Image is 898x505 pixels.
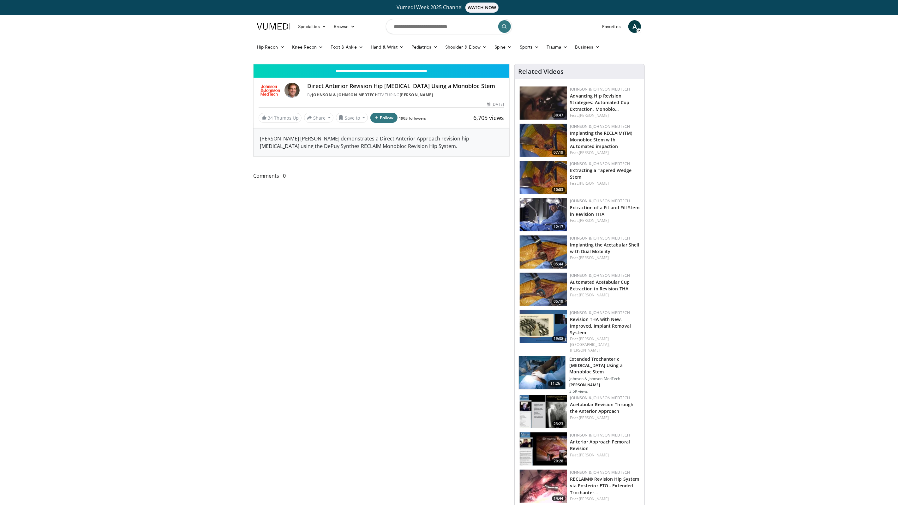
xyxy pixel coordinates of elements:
[548,380,563,387] span: 11:26
[516,41,543,53] a: Sports
[628,20,641,33] a: A
[336,113,368,123] button: Save to
[288,41,327,53] a: Knee Recon
[520,235,567,269] img: 9c1ab193-c641-4637-bd4d-10334871fca9.150x105_q85_crop-smart_upscale.jpg
[570,93,630,112] a: Advancing Hip Revision Strategies: Automated Cup Extraction, Monoblo…
[253,172,510,180] span: Comments 0
[552,187,566,193] span: 10:03
[258,3,640,13] a: Vumedi Week 2025 ChannelWATCH NOW
[570,316,631,336] a: Revision THA with New, Improved, Implant Removal System
[579,150,609,155] a: [PERSON_NAME]
[598,20,625,33] a: Favorites
[543,41,572,53] a: Trauma
[570,150,639,156] div: Feat.
[259,83,282,98] img: Johnson & Johnson MedTech
[570,452,639,458] div: Feat.
[570,432,630,438] a: Johnson & Johnson MedTech
[520,198,567,231] img: 82aed312-2a25-4631-ae62-904ce62d2708.150x105_q85_crop-smart_upscale.jpg
[570,255,639,261] div: Feat.
[570,336,610,347] a: [PERSON_NAME][GEOGRAPHIC_DATA],
[491,41,516,53] a: Spine
[552,299,566,304] span: 05:19
[570,161,630,166] a: Johnson & Johnson MedTech
[570,470,630,475] a: Johnson & Johnson MedTech
[570,356,641,375] h3: Extended Trochanteric [MEDICAL_DATA] Using a Monobloc Stem
[294,20,330,33] a: Specialties
[386,19,512,34] input: Search topics, interventions
[570,113,639,118] div: Feat.
[570,198,630,204] a: Johnson & Johnson MedTech
[579,218,609,223] a: [PERSON_NAME]
[579,415,609,420] a: [PERSON_NAME]
[518,356,641,394] a: 11:26 Extended Trochanteric [MEDICAL_DATA] Using a Monobloc Stem Johnson & Johnson MedTech [PERSO...
[520,161,567,194] img: 0b84e8e2-d493-4aee-915d-8b4f424ca292.150x105_q85_crop-smart_upscale.jpg
[520,124,567,157] a: 07:19
[370,113,398,123] button: Follow
[552,496,566,501] span: 14:44
[520,124,567,157] img: ffc33e66-92ed-4f11-95c4-0a160745ec3c.150x105_q85_crop-smart_upscale.jpg
[518,68,564,75] h4: Related Videos
[552,421,566,427] span: 23:23
[520,198,567,231] a: 12:17
[257,23,290,30] img: VuMedi Logo
[253,41,288,53] a: Hip Recon
[487,102,504,107] div: [DATE]
[570,86,630,92] a: Johnson & Johnson MedTech
[367,41,408,53] a: Hand & Wrist
[570,205,639,217] a: Extraction of a Fit and Fill Stem in Revision THA
[579,496,609,502] a: [PERSON_NAME]
[399,116,426,121] a: 1903 followers
[254,128,509,156] div: [PERSON_NAME] [PERSON_NAME] demonstrates a Direct Anterior Approach revision hip [MEDICAL_DATA] u...
[327,41,367,53] a: Foot & Ankle
[520,310,567,343] img: 9517a7b7-3955-4e04-bf19-7ba39c1d30c4.150x105_q85_crop-smart_upscale.jpg
[570,348,600,353] a: [PERSON_NAME]
[570,376,641,381] p: Johnson & Johnson MedTech
[579,113,609,118] a: [PERSON_NAME]
[572,41,604,53] a: Business
[570,292,639,298] div: Feat.
[520,432,567,466] a: 20:28
[330,20,359,33] a: Browse
[570,218,639,223] div: Feat.
[304,113,333,123] button: Share
[570,496,639,502] div: Feat.
[570,389,588,394] p: 3.5K views
[312,92,378,98] a: Johnson & Johnson MedTech
[552,224,566,230] span: 12:17
[570,273,630,278] a: Johnson & Johnson MedTech
[520,86,567,120] img: 9f1a5b5d-2ba5-4c40-8e0c-30b4b8951080.150x105_q85_crop-smart_upscale.jpg
[570,310,630,315] a: Johnson & Johnson MedTech
[441,41,491,53] a: Shoulder & Elbow
[520,395,567,428] img: 1909dbd7-7378-4b4a-804d-6fb1b7e128d0.150x105_q85_crop-smart_upscale.jpg
[520,273,567,306] a: 05:19
[570,279,630,292] a: Automated Acetabular Cup Extraction in Revision THA
[570,336,639,353] div: Feat.
[520,86,567,120] a: 38:47
[520,235,567,269] a: 05:44
[400,92,433,98] a: [PERSON_NAME]
[570,395,630,401] a: Johnson & Johnson MedTech
[579,292,609,298] a: [PERSON_NAME]
[570,235,630,241] a: Johnson & Johnson MedTech
[552,112,566,118] span: 38:47
[520,470,567,503] a: 14:44
[570,383,641,388] p: [PERSON_NAME]
[552,336,566,342] span: 19:38
[284,83,300,98] img: Avatar
[408,41,441,53] a: Pediatrics
[570,167,632,180] a: Extracting a Tapered Wedge Stem
[268,115,273,121] span: 34
[570,130,632,149] a: Implanting the RECLAIM(TM) Monobloc Stem with Automated impaction
[474,114,504,122] span: 6,705 views
[307,83,504,90] h4: Direct Anterior Revision Hip [MEDICAL_DATA] Using a Monobloc Stem
[307,92,504,98] div: By FEATURING
[552,261,566,267] span: 05:44
[570,124,630,129] a: Johnson & Johnson MedTech
[519,356,566,389] img: 1ca38626-f2c9-4982-b00b-02fe77e27eac.150x105_q85_crop-smart_upscale.jpg
[570,401,634,414] a: Acetabular Revision Through the Anterior Approach
[579,181,609,186] a: [PERSON_NAME]
[570,415,639,421] div: Feat.
[520,273,567,306] img: d5b2f4bf-f70e-4130-8279-26f7233142ac.150x105_q85_crop-smart_upscale.jpg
